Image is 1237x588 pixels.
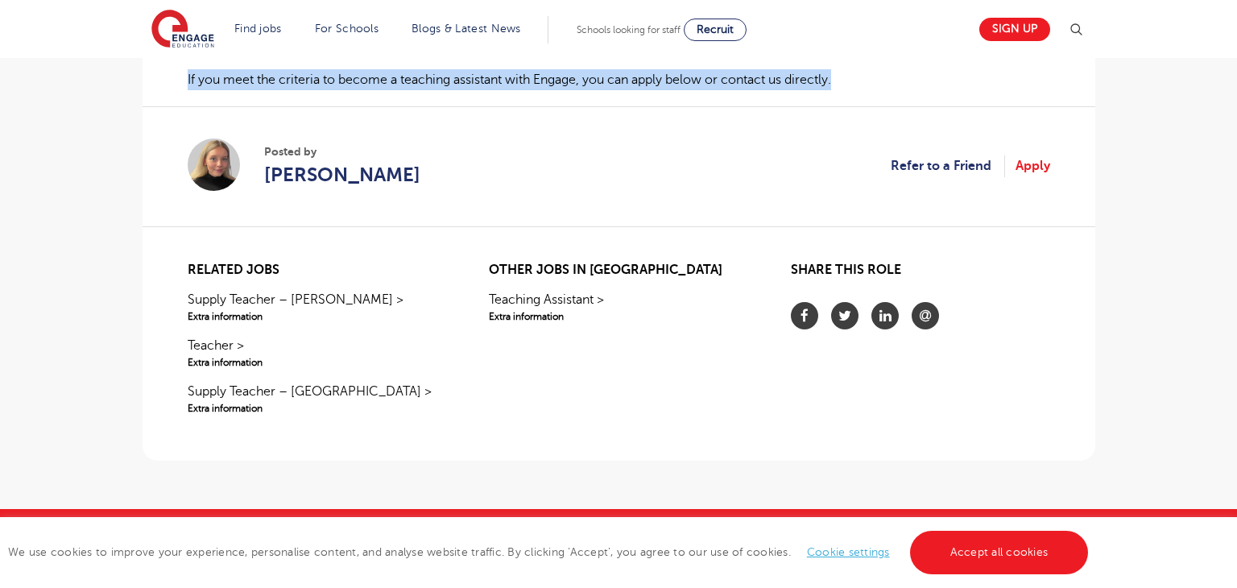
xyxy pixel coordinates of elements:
[807,546,890,558] a: Cookie settings
[188,382,446,416] a: Supply Teacher – [GEOGRAPHIC_DATA] >Extra information
[8,546,1092,558] span: We use cookies to improve your experience, personalise content, and analyse website traffic. By c...
[489,290,747,324] a: Teaching Assistant >Extra information
[151,10,214,50] img: Engage Education
[188,263,446,278] h2: Related jobs
[188,336,446,370] a: Teacher >Extra information
[412,23,521,35] a: Blogs & Latest News
[188,355,446,370] span: Extra information
[264,143,420,160] span: Posted by
[234,23,282,35] a: Find jobs
[489,263,747,278] h2: Other jobs in [GEOGRAPHIC_DATA]
[188,401,446,416] span: Extra information
[910,531,1089,574] a: Accept all cookies
[264,160,420,189] a: [PERSON_NAME]
[188,69,1050,90] p: If you meet the criteria to become a teaching assistant with Engage, you can apply below or conta...
[315,23,379,35] a: For Schools
[891,155,1005,176] a: Refer to a Friend
[684,19,747,41] a: Recruit
[577,24,681,35] span: Schools looking for staff
[697,23,734,35] span: Recruit
[188,290,446,324] a: Supply Teacher – [PERSON_NAME] >Extra information
[979,18,1050,41] a: Sign up
[791,263,1049,286] h2: Share this role
[188,309,446,324] span: Extra information
[1016,155,1050,176] a: Apply
[489,309,747,324] span: Extra information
